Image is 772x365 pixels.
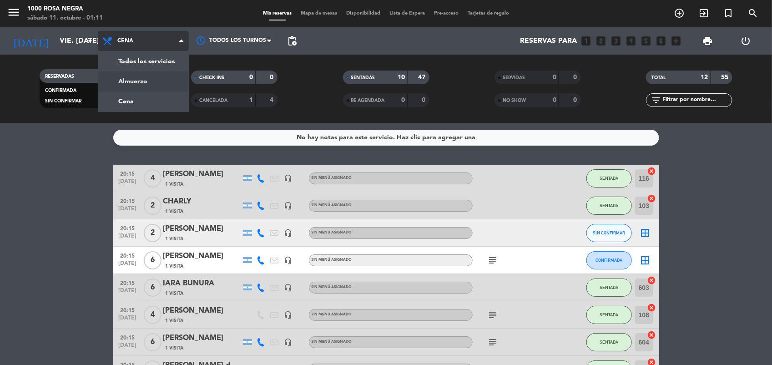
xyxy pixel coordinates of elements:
strong: 47 [418,74,427,81]
span: SERVIDAS [503,76,525,80]
i: headset_mic [284,256,293,264]
strong: 12 [701,74,708,81]
span: 1 Visita [166,345,184,352]
span: Disponibilidad [342,11,385,16]
span: SENTADA [600,176,618,181]
i: headset_mic [284,229,293,237]
strong: 0 [249,74,253,81]
i: subject [488,255,499,266]
span: NO SHOW [503,98,526,103]
span: SENTADA [600,203,618,208]
span: 20:15 [116,168,139,178]
span: [DATE] [116,342,139,353]
button: CONFIRMADA [586,251,632,269]
strong: 1 [249,97,253,103]
strong: 0 [553,74,556,81]
span: 1 Visita [166,235,184,243]
button: SENTADA [586,279,632,297]
i: looks_3 [610,35,622,47]
span: CONFIRMADA [45,88,76,93]
i: exit_to_app [698,8,709,19]
i: headset_mic [284,311,293,319]
span: Sin menú asignado [312,340,352,344]
span: Sin menú asignado [312,313,352,316]
div: CHARLY [163,196,241,208]
i: cancel [647,303,656,312]
a: Almuerzo [98,71,188,91]
span: Pre-acceso [429,11,463,16]
i: looks_one [580,35,592,47]
div: [PERSON_NAME] [163,305,241,317]
i: turned_in_not [723,8,734,19]
i: headset_mic [284,174,293,182]
span: 4 [144,169,161,188]
span: 20:15 [116,277,139,288]
i: headset_mic [284,338,293,346]
strong: 0 [553,97,556,103]
span: [DATE] [116,233,139,243]
a: Cena [98,91,188,112]
strong: 4 [270,97,276,103]
div: LOG OUT [727,27,765,55]
span: SIN CONFIRMAR [593,230,625,235]
strong: 55 [722,74,731,81]
span: [DATE] [116,178,139,189]
strong: 0 [573,74,579,81]
i: menu [7,5,20,19]
span: TOTAL [651,76,666,80]
i: looks_two [595,35,607,47]
span: print [702,35,713,46]
i: cancel [647,194,656,203]
button: SENTADA [586,169,632,188]
span: Sin menú asignado [312,285,352,289]
strong: 0 [573,97,579,103]
span: 20:15 [116,304,139,315]
button: menu [7,5,20,22]
strong: 0 [401,97,405,103]
span: 6 [144,279,161,297]
span: 2 [144,197,161,215]
div: [PERSON_NAME] [163,332,241,344]
span: pending_actions [287,35,298,46]
span: SENTADA [600,285,618,290]
i: looks_5 [640,35,652,47]
strong: 0 [422,97,427,103]
strong: 10 [398,74,405,81]
i: [DATE] [7,31,55,51]
div: [PERSON_NAME] [163,223,241,235]
button: SENTADA [586,306,632,324]
span: Mapa de mesas [296,11,342,16]
div: [PERSON_NAME] [163,168,241,180]
span: 20:15 [116,223,139,233]
span: 20:15 [116,195,139,206]
span: 1 Visita [166,208,184,215]
i: filter_list [651,95,661,106]
div: sábado 11. octubre - 01:11 [27,14,103,23]
span: 4 [144,306,161,324]
span: RESERVADAS [45,74,74,79]
div: No hay notas para este servicio. Haz clic para agregar una [297,132,475,143]
i: border_all [640,228,651,238]
i: add_box [670,35,682,47]
span: 1 Visita [166,290,184,297]
span: Sin menú asignado [312,176,352,180]
i: arrow_drop_down [85,35,96,46]
span: [DATE] [116,206,139,216]
span: 1 Visita [166,181,184,188]
i: add_circle_outline [674,8,685,19]
span: SIN CONFIRMAR [45,99,81,103]
button: SENTADA [586,197,632,215]
span: CANCELADA [199,98,227,103]
span: 20:15 [116,250,139,260]
i: border_all [640,255,651,266]
i: looks_6 [655,35,667,47]
i: power_settings_new [741,35,752,46]
span: Sin menú asignado [312,231,352,234]
button: SENTADA [586,333,632,351]
span: 1 Visita [166,263,184,270]
i: cancel [647,167,656,176]
span: 1 Visita [166,317,184,324]
i: cancel [647,330,656,340]
span: Sin menú asignado [312,203,352,207]
a: Todos los servicios [98,51,188,71]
